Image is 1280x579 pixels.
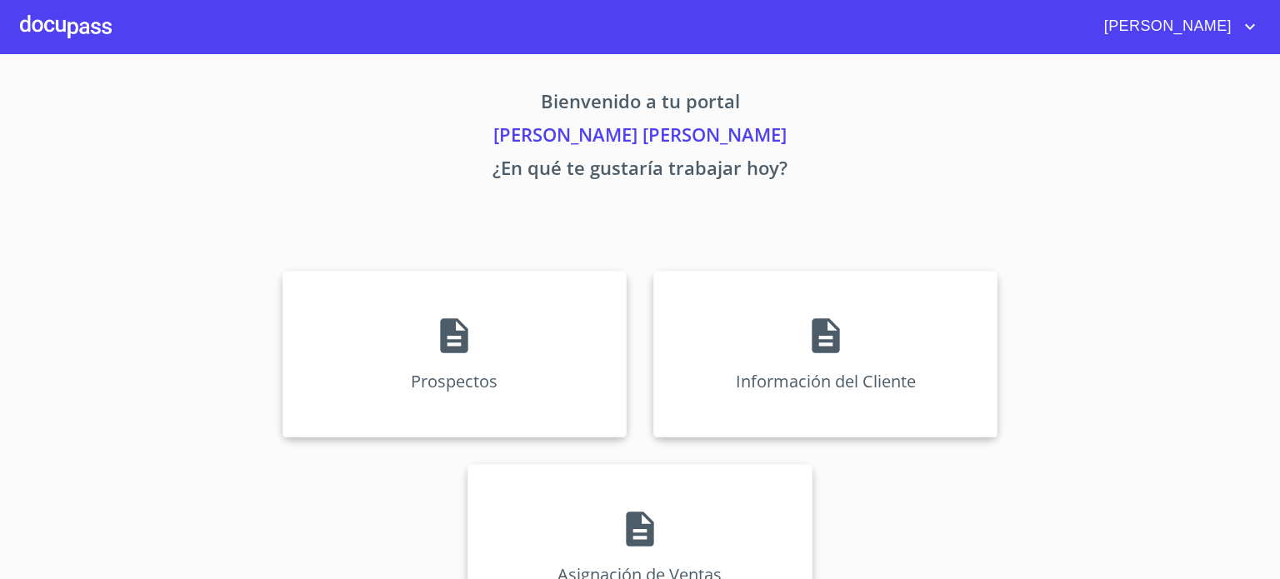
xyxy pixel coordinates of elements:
p: ¿En qué te gustaría trabajar hoy? [127,154,1153,187]
p: [PERSON_NAME] [PERSON_NAME] [127,121,1153,154]
p: Prospectos [411,370,497,392]
p: Bienvenido a tu portal [127,87,1153,121]
p: Información del Cliente [736,370,916,392]
span: [PERSON_NAME] [1092,13,1240,40]
button: account of current user [1092,13,1260,40]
